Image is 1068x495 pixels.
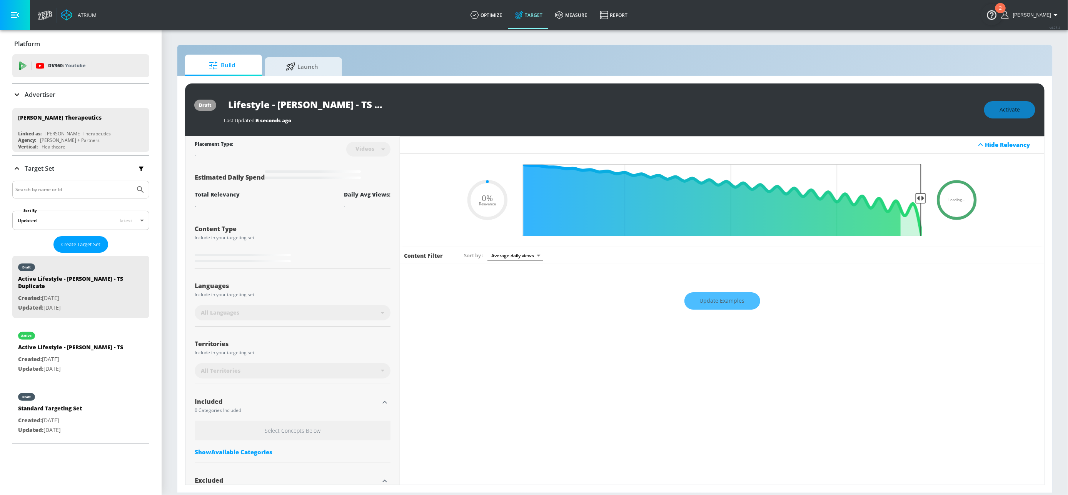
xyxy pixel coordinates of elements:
p: [DATE] [18,293,126,303]
div: 0 Categories Included [195,408,379,413]
span: login as: ashley.jan@zefr.com [1010,12,1051,18]
input: Search by name or Id [15,185,132,195]
div: All Languages [195,305,390,320]
div: Daily Avg Views: [344,191,390,198]
div: [PERSON_NAME] + Partners [40,137,100,143]
div: [PERSON_NAME] Therapeutics [18,114,102,121]
div: Active Lifestyle - [PERSON_NAME] - TS [18,343,123,355]
span: All Territories [201,367,240,375]
div: Excluded [195,477,379,483]
button: Create Target Set [53,236,108,253]
div: draftStandard Targeting SetCreated:[DATE]Updated:[DATE] [12,385,149,440]
p: [DATE] [18,425,82,435]
button: [PERSON_NAME] [1001,10,1060,20]
div: draftActive Lifestyle - [PERSON_NAME] - TS DuplicateCreated:[DATE]Updated:[DATE] [12,256,149,318]
div: Total Relevancy [195,191,240,198]
span: Created: [18,294,42,302]
span: All Languages [201,309,239,317]
p: Youtube [65,62,85,70]
h6: Content Filter [404,252,443,259]
div: Included [195,398,379,405]
p: DV360: [48,62,85,70]
span: Estimated Daily Spend [195,173,265,182]
span: Created: [18,417,42,424]
div: Hide Relevancy [400,136,1044,153]
div: [PERSON_NAME] Therapeutics [45,130,111,137]
p: [DATE] [18,303,126,313]
div: Content Type [195,226,390,232]
span: Sort by [464,252,484,259]
label: Sort By [22,208,38,213]
a: measure [549,1,594,29]
span: Updated: [18,426,43,433]
p: [DATE] [18,416,82,425]
div: Advertiser [12,84,149,105]
div: ShowAvailable Categories [195,448,390,456]
h6: Select Concepts Below [195,421,390,440]
span: Loading... [948,198,965,202]
p: [DATE] [18,364,123,374]
div: Atrium [75,12,97,18]
div: [PERSON_NAME] TherapeuticsLinked as:[PERSON_NAME] TherapeuticsAgency:[PERSON_NAME] + PartnersVert... [12,108,149,152]
button: Open Resource Center, 2 new notifications [981,4,1003,25]
div: Include in your targeting set [195,292,390,297]
span: Created: [18,355,42,363]
div: Videos [352,145,378,152]
span: Build [193,56,251,75]
span: Create Target Set [61,240,100,249]
div: Target Set [12,181,149,443]
div: activeActive Lifestyle - [PERSON_NAME] - TSCreated:[DATE]Updated:[DATE] [12,324,149,379]
p: Platform [14,40,40,48]
input: Final Threshold [518,164,926,236]
div: Territories [195,341,390,347]
div: draft [199,102,212,108]
span: Updated: [18,304,43,311]
span: latest [120,217,132,224]
div: Placement Type: [195,141,233,149]
span: Launch [273,57,331,76]
div: Linked as: [18,130,42,137]
div: active [22,334,32,338]
p: Advertiser [25,90,55,99]
div: Include in your targeting set [195,235,390,240]
div: Healthcare [42,143,65,150]
div: Active Lifestyle - [PERSON_NAME] - TS Duplicate [18,275,126,293]
div: Vertical: [18,143,38,150]
span: v 4.25.4 [1050,25,1060,30]
span: 6 seconds ago [256,117,291,124]
div: draft [22,395,31,399]
nav: list of Target Set [12,253,149,443]
p: Target Set [25,164,54,173]
div: Languages [195,283,390,289]
span: 0% [482,194,493,202]
span: Updated: [18,365,43,372]
div: Platform [12,33,149,55]
a: Report [594,1,634,29]
div: DV360: Youtube [12,54,149,77]
a: Atrium [61,9,97,21]
div: Last Updated: [224,117,976,124]
div: 2 [999,8,1002,18]
span: Relevance [479,202,496,206]
div: Include in your targeting set [195,350,390,355]
p: [DATE] [18,355,123,364]
div: Target Set [12,156,149,181]
div: Agency: [18,137,36,143]
div: Hide Relevancy [985,141,1040,148]
a: optimize [464,1,509,29]
div: Standard Targeting Set [18,405,82,416]
div: Updated [18,217,37,224]
div: Average daily views [487,250,543,261]
div: All Territories [195,363,390,378]
div: draft [22,265,31,269]
a: Target [509,1,549,29]
div: Estimated Daily Spend [195,164,390,182]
